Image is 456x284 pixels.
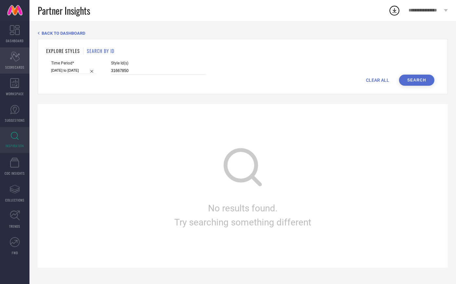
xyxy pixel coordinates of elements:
[366,78,389,83] span: CLEAR ALL
[38,4,90,17] span: Partner Insights
[46,47,80,54] h1: EXPLORE STYLES
[87,47,114,54] h1: SEARCH BY ID
[5,118,25,123] span: SUGGESTIONS
[5,198,25,203] span: COLLECTIONS
[6,91,24,96] span: WORKSPACE
[38,31,448,36] div: Back TO Dashboard
[5,171,25,176] span: CDC INSIGHTS
[6,143,24,148] span: INSPIRATION
[9,224,20,229] span: TRENDS
[51,61,96,65] span: Time Period*
[111,61,206,65] span: Style Id(s)
[208,203,277,214] span: No results found.
[174,217,311,228] span: Try searching something different
[6,38,24,43] span: DASHBOARD
[111,67,206,75] input: Enter comma separated style ids e.g. 12345, 67890
[399,75,434,86] button: Search
[51,67,96,74] input: Select time period
[42,31,85,36] span: BACK TO DASHBOARD
[5,65,25,70] span: SCORECARDS
[389,5,400,16] div: Open download list
[12,250,18,255] span: FWD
